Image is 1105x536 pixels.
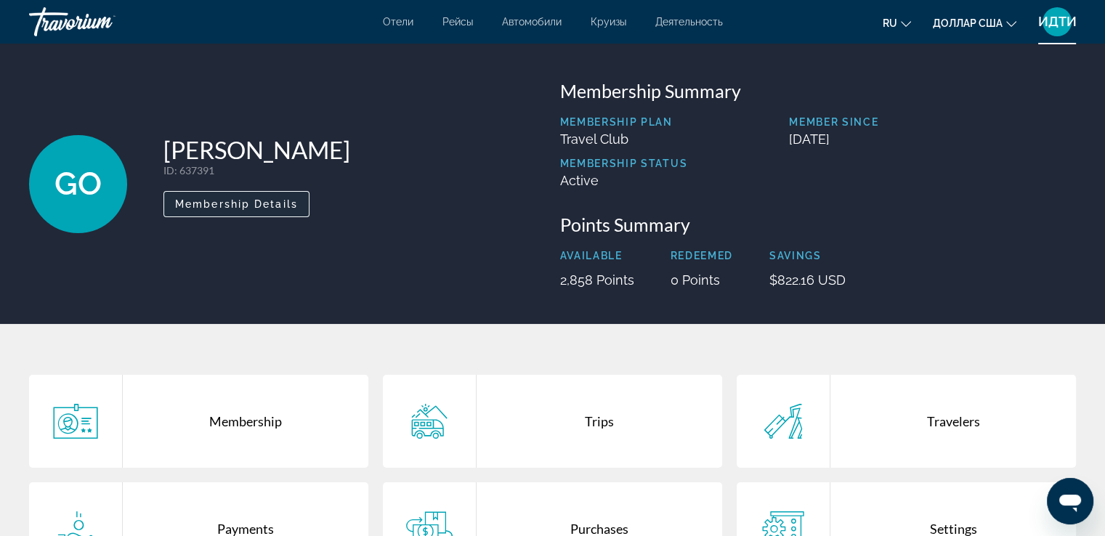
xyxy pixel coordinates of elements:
a: Membership [29,375,368,468]
a: Travelers [737,375,1076,468]
a: Рейсы [442,16,473,28]
span: GO [54,165,102,203]
p: Active [560,173,688,188]
p: Savings [769,250,846,261]
p: [DATE] [789,131,1076,147]
p: Membership Plan [560,116,688,128]
p: 0 Points [671,272,733,288]
p: Redeemed [671,250,733,261]
a: Membership Details [163,194,309,210]
p: Member Since [789,116,1076,128]
button: Изменить язык [883,12,911,33]
h3: Points Summary [560,214,1077,235]
font: доллар США [933,17,1003,29]
font: ИДТИ [1038,14,1077,29]
a: Отели [383,16,413,28]
p: : 637391 [163,164,350,176]
a: Травориум [29,3,174,41]
button: Изменить валюту [933,12,1016,33]
p: Travel Club [560,131,688,147]
button: Membership Details [163,191,309,217]
font: ru [883,17,897,29]
span: Membership Details [175,198,298,210]
div: Trips [477,375,722,468]
p: 2,858 Points [560,272,634,288]
a: Trips [383,375,722,468]
iframe: Кнопка запуска окна обмена сообщениями [1047,478,1093,524]
a: Автомобили [502,16,562,28]
p: Membership Status [560,158,688,169]
a: Деятельность [655,16,723,28]
p: Available [560,250,634,261]
div: Travelers [830,375,1076,468]
p: $822.16 USD [769,272,846,288]
h3: Membership Summary [560,80,1077,102]
div: Membership [123,375,368,468]
a: Круизы [591,16,626,28]
span: ID [163,164,174,176]
h1: [PERSON_NAME] [163,135,350,164]
button: Меню пользователя [1038,7,1076,37]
